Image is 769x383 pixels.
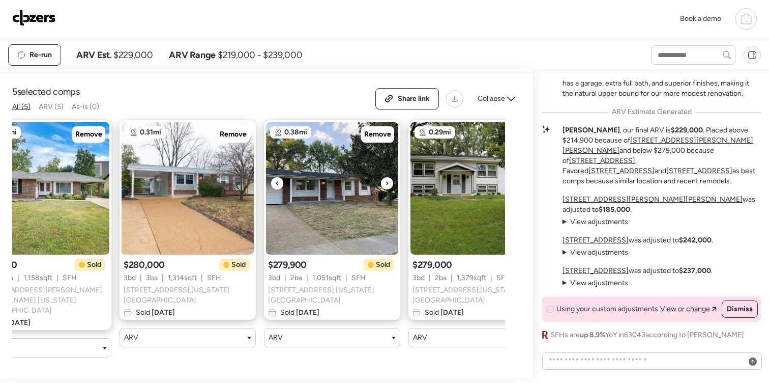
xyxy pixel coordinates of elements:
[550,330,744,340] span: SFHs are YoY in 63043 according to [PERSON_NAME]
[220,129,247,140] span: Remove
[580,331,605,339] span: up 8.9%
[612,107,692,117] span: ARV Estimate Generated
[140,273,142,283] span: |
[290,273,302,283] span: 2 ba
[124,285,252,306] span: [STREET_ADDRESS] , [US_STATE][GEOGRAPHIC_DATA]
[439,308,464,317] span: [DATE]
[660,304,710,314] span: View or change
[398,94,430,104] span: Share link
[231,260,246,270] span: Sold
[412,259,452,271] span: $279,000
[563,126,620,134] strong: [PERSON_NAME]
[12,86,80,98] span: 5 selected comps
[23,273,52,283] span: 1,158 sqft
[268,259,307,271] span: $279,900
[280,308,319,318] span: Sold
[680,14,721,23] span: Book a demo
[563,136,753,155] a: [STREET_ADDRESS][PERSON_NAME][PERSON_NAME]
[168,273,197,283] span: 1,314 sqft
[284,273,286,283] span: |
[146,273,158,283] span: 3 ba
[563,278,628,288] summary: View adjustments
[563,248,628,258] summary: View adjustments
[306,273,308,283] span: |
[29,50,52,60] span: Re-run
[490,273,492,283] span: |
[425,308,464,318] span: Sold
[364,129,391,140] span: Remove
[570,248,628,257] span: View adjustments
[12,102,31,111] span: All (5)
[660,304,717,314] a: View or change
[56,273,58,283] span: |
[671,126,703,134] strong: $229,000
[124,259,165,271] span: $280,000
[457,273,486,283] span: 1,379 sqft
[207,273,221,283] span: SFH
[556,304,658,314] span: Using your custom adjustments
[563,195,761,215] p: was adjusted to .
[727,304,753,314] span: Dismiss
[6,318,31,327] span: [DATE]
[124,333,138,343] span: ARV
[563,236,629,244] a: [STREET_ADDRESS]
[563,235,713,245] p: was adjusted to .
[284,127,307,138] span: 0.38mi
[269,333,283,343] span: ARV
[76,49,111,61] span: ARV Est.
[569,156,635,165] a: [STREET_ADDRESS]
[268,273,280,283] span: 3 bd
[268,285,396,306] span: [STREET_ADDRESS] , [US_STATE][GEOGRAPHIC_DATA]
[435,273,447,283] span: 2 ba
[570,217,628,226] span: View adjustments
[599,205,630,214] strong: $185,000
[136,308,175,318] span: Sold
[201,273,203,283] span: |
[570,279,628,287] span: View adjustments
[294,308,319,317] span: [DATE]
[563,217,628,227] summary: View adjustments
[563,195,743,204] a: [STREET_ADDRESS][PERSON_NAME][PERSON_NAME]
[17,273,19,283] span: |
[588,167,655,175] a: [STREET_ADDRESS]
[413,333,427,343] span: ARV
[563,125,761,186] p: , our final ARV is . Placed above $214,900 because of and below $279,000 because of . Favored and...
[150,308,175,317] span: [DATE]
[376,260,390,270] span: Sold
[351,273,366,283] span: SFH
[169,49,216,61] span: ARV Range
[563,266,629,275] a: [STREET_ADDRESS]
[63,273,77,283] span: SFH
[345,273,347,283] span: |
[496,273,511,283] span: SFH
[124,273,136,283] span: 3 bd
[563,266,713,276] p: was adjusted to .
[75,129,102,140] span: Remove
[679,236,712,244] strong: $242,000
[140,127,161,138] span: 0.31mi
[429,127,451,138] span: 0.29mi
[679,266,711,275] strong: $237,000
[451,273,453,283] span: |
[412,285,541,306] span: [STREET_ADDRESS] , [US_STATE][GEOGRAPHIC_DATA]
[478,94,505,104] span: Collapse
[72,102,99,111] span: As-is (0)
[312,273,341,283] span: 1,051 sqft
[12,10,56,26] img: Logo
[162,273,164,283] span: |
[39,102,64,111] span: ARV (5)
[666,167,732,175] a: [STREET_ADDRESS]
[412,273,425,283] span: 3 bd
[429,273,431,283] span: |
[113,49,153,61] span: $229,000
[218,49,302,61] span: $219,000 - $239,000
[87,260,101,270] span: Sold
